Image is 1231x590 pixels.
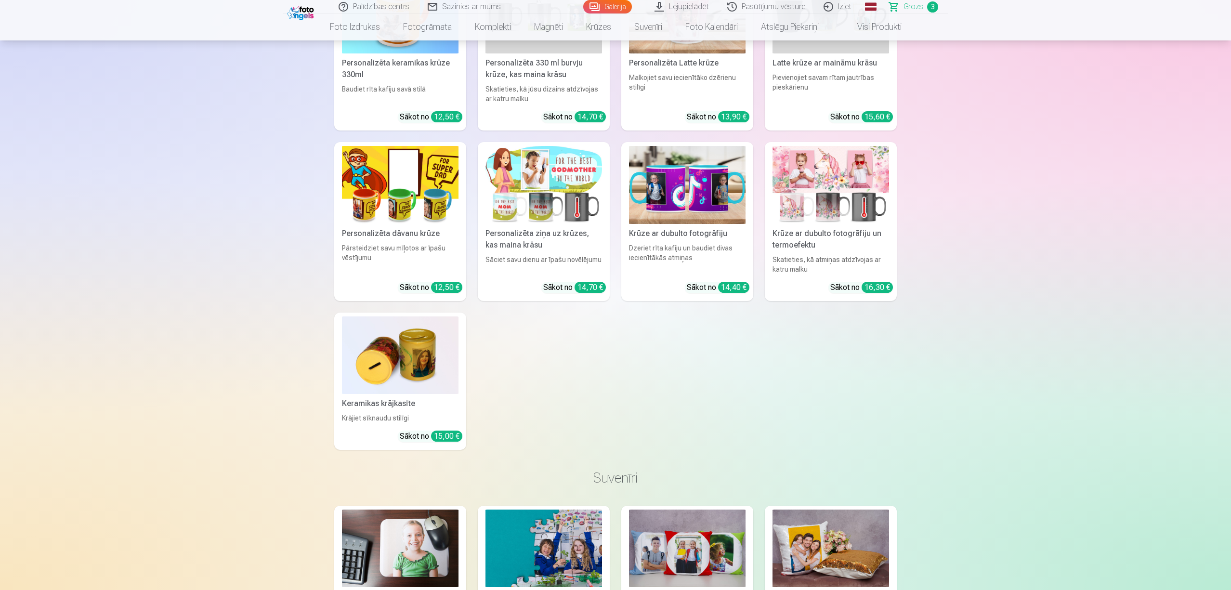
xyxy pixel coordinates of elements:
[338,228,462,239] div: Personalizēta dāvanu krūze
[400,431,462,442] div: Sākot no
[629,146,746,223] img: Krūze ar dubulto fotogrāfiju
[625,228,749,239] div: Krūze ar dubulto fotogrāfiju
[862,282,893,293] div: 16,30 €
[485,146,602,223] img: Personalizēta ziņa uz krūzes, kas maina krāsu
[687,111,749,123] div: Sākot no
[765,142,897,301] a: Krūze ar dubulto fotogrāfiju un termoefektuKrūze ar dubulto fotogrāfiju un termoefektuSkatieties,...
[338,84,462,104] div: Baudiet rīta kafiju savā stilā
[523,13,575,40] a: Magnēti
[629,510,746,587] img: Foto spilvens ar krāsainiem stūriem
[342,469,889,486] h3: Suvenīri
[482,57,606,80] div: Personalizēta 330 ml burvju krūze, kas maina krāsu
[342,146,458,223] img: Personalizēta dāvanu krūze
[400,111,462,123] div: Sākot no
[342,316,458,394] img: Keramikas krājkasīte
[342,510,458,587] img: Personalizēts peles paliktnis ar fotoattēlu
[575,111,606,122] div: 14,70 €
[769,57,893,69] div: Latte krūze ar maināmu krāsu
[621,142,753,301] a: Krūze ar dubulto fotogrāfijuKrūze ar dubulto fotogrāfijuDzeriet rīta kafiju un baudiet divas ieci...
[927,1,938,13] span: 3
[769,228,893,251] div: Krūze ar dubulto fotogrāfiju un termoefektu
[623,13,674,40] a: Suvenīri
[625,73,749,104] div: Malkojiet savu iecienītāko dzērienu stilīgi
[338,398,462,409] div: Keramikas krājkasīte
[431,282,462,293] div: 12,50 €
[318,13,392,40] a: Foto izdrukas
[431,111,462,122] div: 12,50 €
[482,228,606,251] div: Personalizēta ziņa uz krūzes, kas maina krāsu
[904,1,923,13] span: Grozs
[575,282,606,293] div: 14,70 €
[482,84,606,104] div: Skatieties, kā jūsu dizains atdzīvojas ar katru malku
[338,57,462,80] div: Personalizēta keramikas krūze 330ml
[769,255,893,274] div: Skatieties, kā atmiņas atdzīvojas ar katru malku
[575,13,623,40] a: Krūzes
[334,142,466,301] a: Personalizēta dāvanu krūzePersonalizēta dāvanu krūzePārsteidziet savu mīļotos ar īpašu vēstījumuS...
[543,282,606,293] div: Sākot no
[625,57,749,69] div: Personalizēta Latte krūze
[338,413,462,423] div: Krājiet sīknaudu stilīgi
[862,111,893,122] div: 15,60 €
[773,510,889,587] img: Skaists foto spilvens ar fliteriem un abpusēju dizainu
[478,142,610,301] a: Personalizēta ziņa uz krūzes, kas maina krāsuPersonalizēta ziņa uz krūzes, kas maina krāsuSāciet ...
[482,255,606,274] div: Sāciet savu dienu ar īpašu novēlējumu
[485,510,602,587] img: Fotopuzle ar 35 daļām
[463,13,523,40] a: Komplekti
[431,431,462,442] div: 15,00 €
[687,282,749,293] div: Sākot no
[830,13,913,40] a: Visi produkti
[718,282,749,293] div: 14,40 €
[674,13,749,40] a: Foto kalendāri
[769,73,893,104] div: Pievienojiet savam rītam jautrības pieskārienu
[830,282,893,293] div: Sākot no
[749,13,830,40] a: Atslēgu piekariņi
[543,111,606,123] div: Sākot no
[718,111,749,122] div: 13,90 €
[392,13,463,40] a: Fotogrāmata
[400,282,462,293] div: Sākot no
[338,243,462,274] div: Pārsteidziet savu mīļotos ar īpašu vēstījumu
[625,243,749,274] div: Dzeriet rīta kafiju un baudiet divas iecienītākās atmiņas
[334,313,466,450] a: Keramikas krājkasīteKeramikas krājkasīteKrājiet sīknaudu stilīgiSākot no 15,00 €
[830,111,893,123] div: Sākot no
[287,4,316,20] img: /fa1
[773,146,889,223] img: Krūze ar dubulto fotogrāfiju un termoefektu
